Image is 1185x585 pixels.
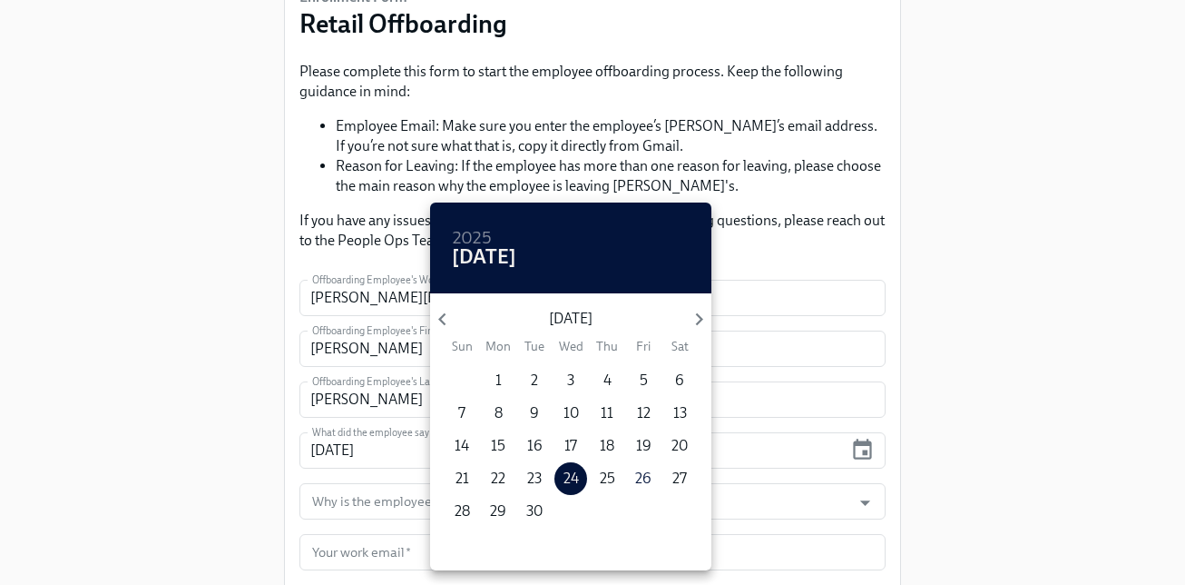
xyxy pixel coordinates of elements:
p: 29 [490,501,506,521]
p: [DATE] [455,309,686,329]
span: Tue [518,338,551,355]
p: 16 [527,436,543,456]
button: 9 [518,397,551,430]
button: 10 [554,397,587,430]
button: 16 [518,430,551,462]
h6: 2025 [452,224,492,253]
p: 8 [495,403,503,423]
p: 25 [600,469,615,489]
p: 2 [531,371,538,391]
button: 28 [446,495,478,528]
button: 3 [554,364,587,397]
button: 18 [591,430,623,462]
button: [DATE] [452,248,516,266]
p: 30 [526,501,543,521]
button: 17 [554,430,587,462]
p: 28 [455,501,470,521]
p: 4 [603,371,612,391]
button: 30 [518,495,551,528]
p: 19 [636,436,651,456]
p: 10 [563,403,579,423]
p: 17 [564,436,577,456]
p: 23 [527,469,542,489]
button: 15 [482,430,514,462]
p: 3 [567,371,574,391]
p: 12 [637,403,651,423]
button: 20 [663,430,696,462]
span: Fri [627,338,660,355]
p: 20 [671,436,688,456]
p: 18 [600,436,614,456]
p: 14 [455,436,469,456]
button: 26 [627,462,660,495]
span: Sat [663,338,696,355]
p: 1 [495,371,502,391]
button: 4 [591,364,623,397]
button: 19 [627,430,660,462]
button: 7 [446,397,478,430]
button: 21 [446,462,478,495]
p: 11 [601,403,613,423]
button: 6 [663,364,696,397]
button: 13 [663,397,696,430]
button: 22 [482,462,514,495]
span: Thu [591,338,623,355]
p: 24 [563,469,579,489]
button: 8 [482,397,514,430]
p: 27 [672,469,687,489]
p: 22 [491,469,505,489]
button: 29 [482,495,514,528]
button: 27 [663,462,696,495]
p: 9 [530,403,539,423]
p: 15 [491,436,505,456]
p: 5 [640,371,648,391]
button: 2 [518,364,551,397]
span: Sun [446,338,478,355]
button: 11 [591,397,623,430]
p: 13 [673,403,687,423]
button: 23 [518,462,551,495]
span: Mon [482,338,514,355]
p: 26 [635,469,651,489]
button: 25 [591,462,623,495]
p: 6 [675,371,684,391]
span: Wed [554,338,587,355]
button: 5 [627,364,660,397]
button: 1 [482,364,514,397]
button: 12 [627,397,660,430]
p: 7 [458,403,465,423]
p: 21 [455,469,469,489]
button: 24 [554,462,587,495]
button: 14 [446,430,478,462]
h4: [DATE] [452,243,516,271]
button: 2025 [452,230,492,248]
